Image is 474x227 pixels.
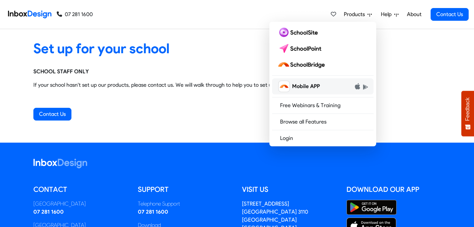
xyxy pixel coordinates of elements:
[269,22,376,146] div: Products
[461,91,474,136] button: Feedback - Show survey
[279,81,289,92] img: schoolbridge icon
[138,200,232,208] div: Telephone Support
[138,209,168,215] a: 07 281 1600
[378,8,401,21] a: Help
[431,8,469,21] a: Contact Us
[57,10,93,18] a: 07 281 1600
[292,82,320,90] span: Mobile APP
[277,59,327,70] img: schoolbridge logo
[346,200,397,215] img: Google Play Store
[277,43,324,54] img: schoolpoint logo
[272,78,374,94] a: schoolbridge icon Mobile APP
[272,117,374,127] a: Browse all Features
[242,184,336,195] h5: Visit us
[33,40,441,57] heading: Set up for your school
[33,184,128,195] h5: Contact
[33,81,441,89] p: If your school hasn't set up our products, please contact us. We will walk through to help you to...
[465,97,471,121] span: Feedback
[272,133,374,144] a: Login
[33,68,89,75] strong: SCHOOL STAFF ONLY
[405,8,423,21] a: About
[33,108,71,121] a: Contact Us
[33,209,64,215] a: 07 281 1600
[344,10,368,18] span: Products
[277,27,320,38] img: schoolsite logo
[346,184,441,195] h5: Download our App
[33,159,87,168] img: logo_inboxdesign_white.svg
[381,10,394,18] span: Help
[341,8,375,21] a: Products
[33,200,128,208] div: [GEOGRAPHIC_DATA]
[138,184,232,195] h5: Support
[272,100,374,111] a: Free Webinars & Training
